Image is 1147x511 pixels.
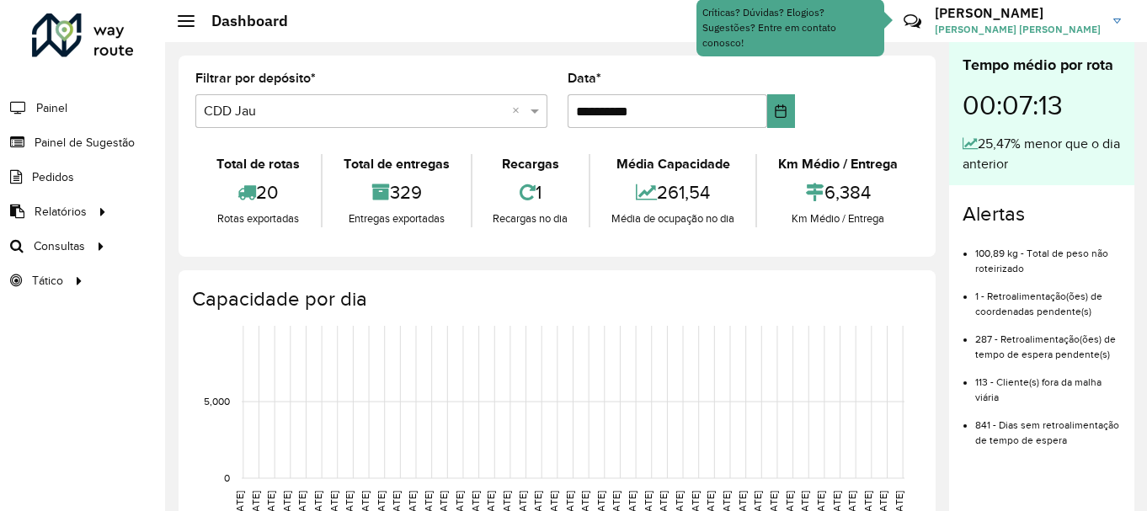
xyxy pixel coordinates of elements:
div: Recargas [477,154,585,174]
div: Recargas no dia [477,210,585,227]
span: Tático [32,272,63,290]
div: Rotas exportadas [200,210,317,227]
li: 841 - Dias sem retroalimentação de tempo de espera [975,405,1121,448]
div: Tempo médio por rota [963,54,1121,77]
div: 261,54 [595,174,751,210]
button: Choose Date [767,94,795,128]
span: Relatórios [35,203,87,221]
label: Filtrar por depósito [195,68,316,88]
div: 1 [477,174,585,210]
li: 113 - Cliente(s) fora da malha viária [975,362,1121,405]
a: Contato Rápido [894,3,931,40]
span: Pedidos [32,168,74,186]
div: 329 [327,174,467,210]
div: 6,384 [761,174,915,210]
div: Média Capacidade [595,154,751,174]
h3: [PERSON_NAME] [935,5,1101,21]
span: [PERSON_NAME] [PERSON_NAME] [935,22,1101,37]
div: 25,47% menor que o dia anterior [963,134,1121,174]
div: 20 [200,174,317,210]
div: Km Médio / Entrega [761,210,915,227]
div: 00:07:13 [963,77,1121,134]
span: Consultas [34,237,85,255]
span: Painel [36,99,67,117]
span: Painel de Sugestão [35,134,135,152]
div: Total de rotas [200,154,317,174]
li: 100,89 kg - Total de peso não roteirizado [975,233,1121,276]
h4: Capacidade por dia [192,287,919,311]
span: Clear all [512,101,526,121]
h4: Alertas [963,202,1121,226]
h2: Dashboard [195,12,288,30]
text: 0 [224,472,230,483]
div: Entregas exportadas [327,210,467,227]
li: 287 - Retroalimentação(ões) de tempo de espera pendente(s) [975,319,1121,362]
div: Média de ocupação no dia [595,210,751,227]
label: Data [568,68,601,88]
div: Total de entregas [327,154,467,174]
text: 5,000 [204,396,230,407]
div: Km Médio / Entrega [761,154,915,174]
li: 1 - Retroalimentação(ões) de coordenadas pendente(s) [975,276,1121,319]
